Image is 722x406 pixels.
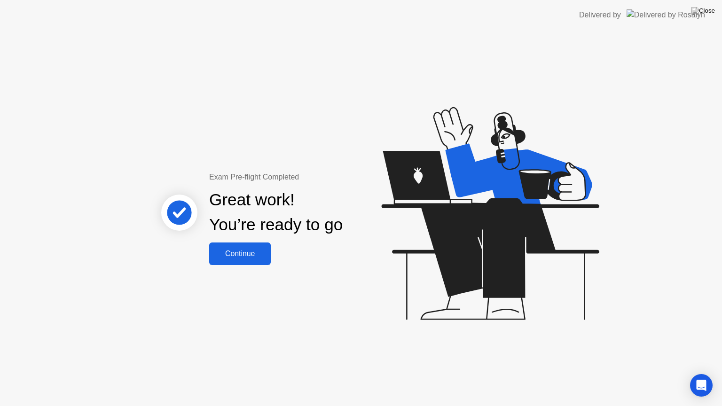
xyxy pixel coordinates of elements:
[579,9,621,21] div: Delivered by
[691,7,715,15] img: Close
[690,374,713,397] div: Open Intercom Messenger
[627,9,705,20] img: Delivered by Rosalyn
[209,172,403,183] div: Exam Pre-flight Completed
[209,242,271,265] button: Continue
[209,187,343,237] div: Great work! You’re ready to go
[212,250,268,258] div: Continue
